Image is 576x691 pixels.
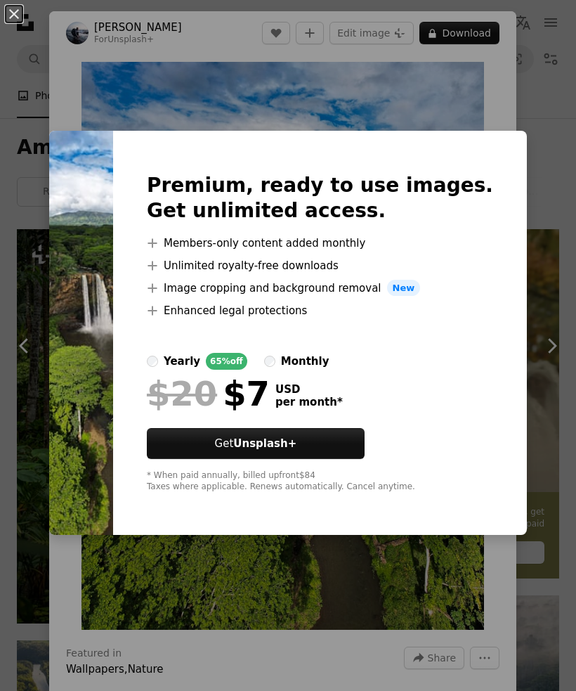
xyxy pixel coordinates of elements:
span: New [387,280,421,297]
span: $20 [147,375,217,412]
div: $7 [147,375,270,412]
div: yearly [164,353,200,370]
li: Unlimited royalty-free downloads [147,257,493,274]
button: GetUnsplash+ [147,428,365,459]
strong: Unsplash+ [233,437,296,450]
div: monthly [281,353,329,370]
li: Image cropping and background removal [147,280,493,297]
div: * When paid annually, billed upfront $84 Taxes where applicable. Renews automatically. Cancel any... [147,470,493,493]
li: Members-only content added monthly [147,235,493,252]
li: Enhanced legal protections [147,302,493,319]
img: premium_photo-1675827055694-010aef2cf08f [49,131,113,536]
span: per month * [275,396,343,408]
h2: Premium, ready to use images. Get unlimited access. [147,173,493,224]
div: 65% off [206,353,247,370]
span: USD [275,383,343,396]
input: monthly [264,356,275,367]
input: yearly65%off [147,356,158,367]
